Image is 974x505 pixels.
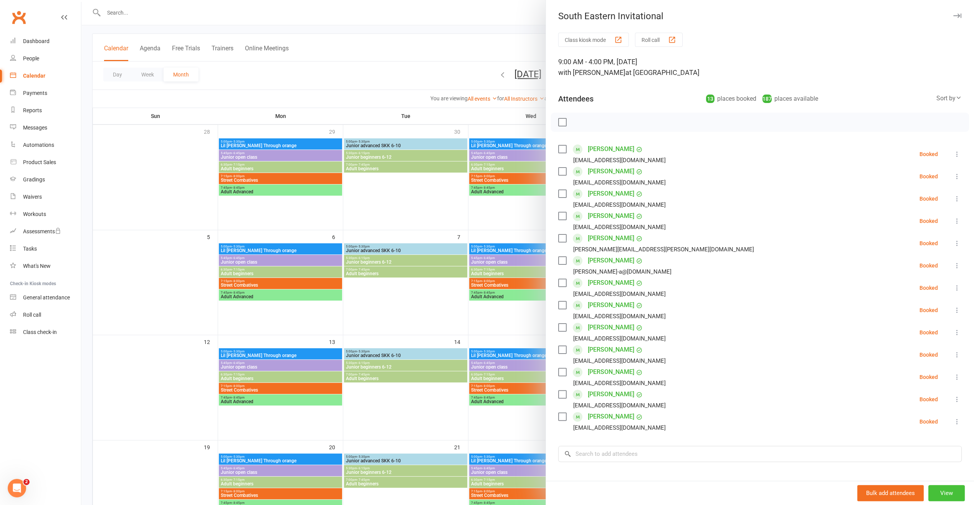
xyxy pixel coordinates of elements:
[23,246,37,252] div: Tasks
[573,222,666,232] div: [EMAIL_ADDRESS][DOMAIN_NAME]
[857,485,924,501] button: Bulk add attendees
[588,210,634,222] a: [PERSON_NAME]
[588,165,634,178] a: [PERSON_NAME]
[10,119,81,136] a: Messages
[573,423,666,433] div: [EMAIL_ADDRESS][DOMAIN_NAME]
[23,159,56,165] div: Product Sales
[9,8,28,27] a: Clubworx
[919,397,938,402] div: Booked
[573,244,754,254] div: [PERSON_NAME][EMAIL_ADDRESS][PERSON_NAME][DOMAIN_NAME]
[573,200,666,210] div: [EMAIL_ADDRESS][DOMAIN_NAME]
[919,374,938,380] div: Booked
[10,85,81,102] a: Payments
[10,257,81,275] a: What's New
[573,311,666,321] div: [EMAIL_ADDRESS][DOMAIN_NAME]
[23,55,39,61] div: People
[10,154,81,171] a: Product Sales
[919,330,938,335] div: Booked
[919,352,938,357] div: Booked
[10,67,81,85] a: Calendar
[573,334,666,344] div: [EMAIL_ADDRESS][DOMAIN_NAME]
[10,223,81,240] a: Assessments
[558,446,962,462] input: Search to add attendees
[919,151,938,157] div: Booked
[573,356,666,366] div: [EMAIL_ADDRESS][DOMAIN_NAME]
[625,68,699,76] span: at [GEOGRAPHIC_DATA]
[588,143,634,155] a: [PERSON_NAME]
[10,102,81,119] a: Reports
[23,479,30,485] span: 2
[10,171,81,188] a: Gradings
[588,232,634,244] a: [PERSON_NAME]
[23,107,42,113] div: Reports
[23,176,45,183] div: Gradings
[558,68,625,76] span: with [PERSON_NAME]
[10,289,81,306] a: General attendance kiosk mode
[588,254,634,267] a: [PERSON_NAME]
[558,56,962,78] div: 9:00 AM - 4:00 PM, [DATE]
[23,90,47,96] div: Payments
[23,263,51,269] div: What's New
[10,240,81,257] a: Tasks
[919,241,938,246] div: Booked
[23,194,42,200] div: Waivers
[919,196,938,201] div: Booked
[10,188,81,206] a: Waivers
[10,136,81,154] a: Automations
[588,299,634,311] a: [PERSON_NAME]
[573,267,671,277] div: [PERSON_NAME]-a@[DOMAIN_NAME]
[23,294,70,301] div: General attendance
[588,321,634,334] a: [PERSON_NAME]
[706,93,756,104] div: places booked
[635,33,683,47] button: Roll call
[573,378,666,388] div: [EMAIL_ADDRESS][DOMAIN_NAME]
[23,38,50,44] div: Dashboard
[23,312,41,318] div: Roll call
[588,366,634,378] a: [PERSON_NAME]
[762,95,772,103] div: 187
[919,174,938,179] div: Booked
[706,95,714,103] div: 13
[10,50,81,67] a: People
[23,125,47,131] div: Messages
[762,93,818,104] div: places available
[588,188,634,200] a: [PERSON_NAME]
[919,285,938,291] div: Booked
[8,479,26,497] iframe: Intercom live chat
[10,206,81,223] a: Workouts
[23,142,54,148] div: Automations
[928,485,965,501] button: View
[23,73,45,79] div: Calendar
[23,329,57,335] div: Class check-in
[919,419,938,424] div: Booked
[10,33,81,50] a: Dashboard
[546,11,974,22] div: South Eastern Invitational
[573,155,666,165] div: [EMAIL_ADDRESS][DOMAIN_NAME]
[10,306,81,324] a: Roll call
[936,93,962,103] div: Sort by
[573,400,666,410] div: [EMAIL_ADDRESS][DOMAIN_NAME]
[23,228,61,234] div: Assessments
[588,388,634,400] a: [PERSON_NAME]
[10,324,81,341] a: Class kiosk mode
[573,178,666,188] div: [EMAIL_ADDRESS][DOMAIN_NAME]
[588,410,634,423] a: [PERSON_NAME]
[919,263,938,268] div: Booked
[558,33,629,47] button: Class kiosk mode
[919,307,938,313] div: Booked
[573,289,666,299] div: [EMAIL_ADDRESS][DOMAIN_NAME]
[588,277,634,289] a: [PERSON_NAME]
[23,211,46,217] div: Workouts
[558,93,594,104] div: Attendees
[919,218,938,224] div: Booked
[588,344,634,356] a: [PERSON_NAME]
